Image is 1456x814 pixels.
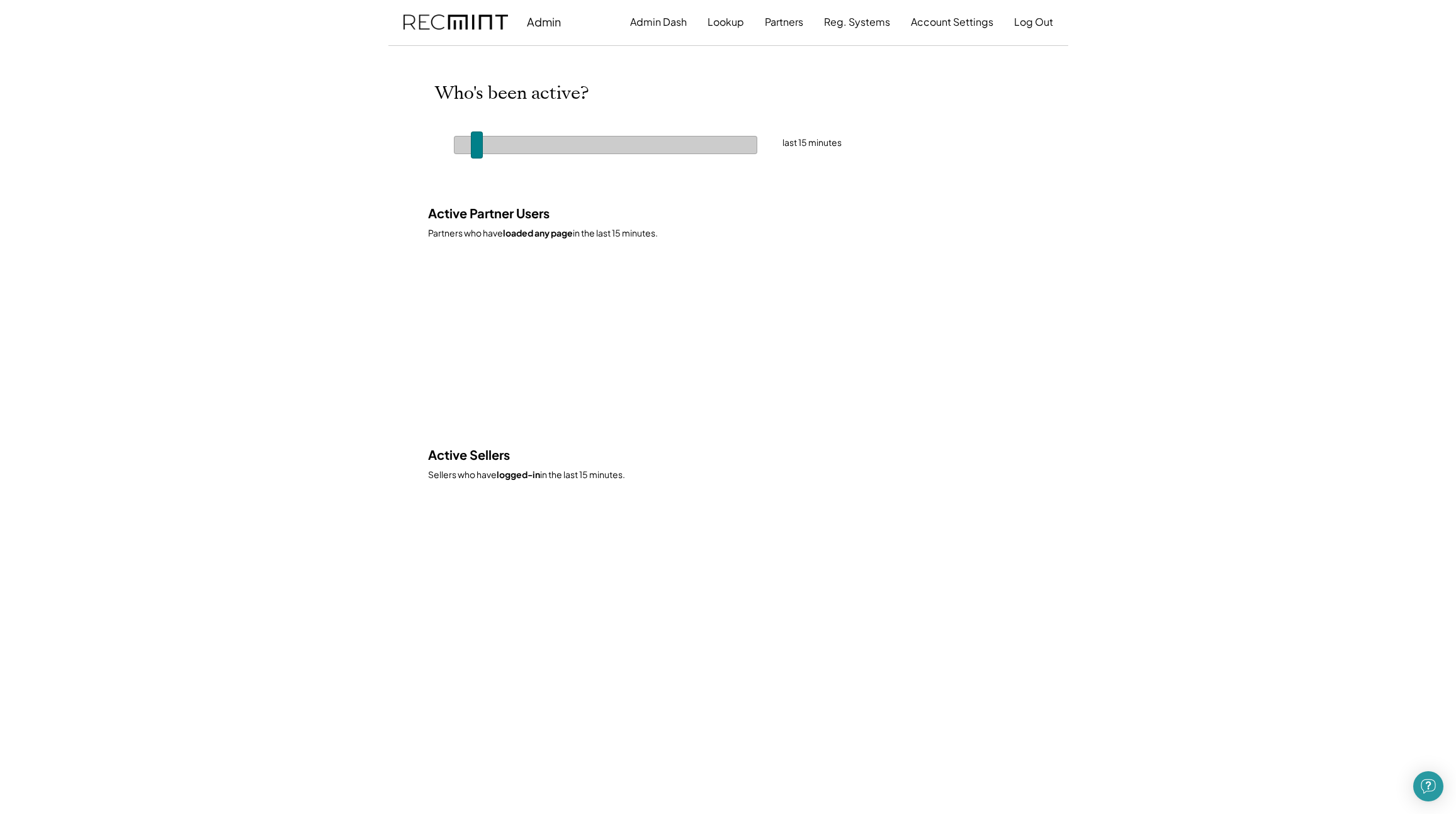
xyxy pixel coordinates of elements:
img: recmint-logotype%403x.png [404,14,508,30]
button: Admin Dash [630,9,687,35]
div: Active Partner Users [428,204,597,222]
button: Partners [765,9,803,35]
button: Log Out [1014,9,1053,35]
div: Who's been active? [435,83,637,104]
div: Sellers who have in the last 15 minutes. [428,469,1020,481]
div: last 15 minutes [782,137,906,149]
div: Partners who have in the last 15 minutes. [428,227,1020,240]
div: Admin [527,14,561,29]
div: Open Intercom Messenger [1413,771,1443,801]
button: Lookup [708,9,744,35]
button: Account Settings [911,9,993,35]
button: Reg. Systems [824,9,890,35]
strong: logged-in [497,469,540,480]
strong: loaded any page [503,227,573,238]
div: Active Sellers [428,446,597,464]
